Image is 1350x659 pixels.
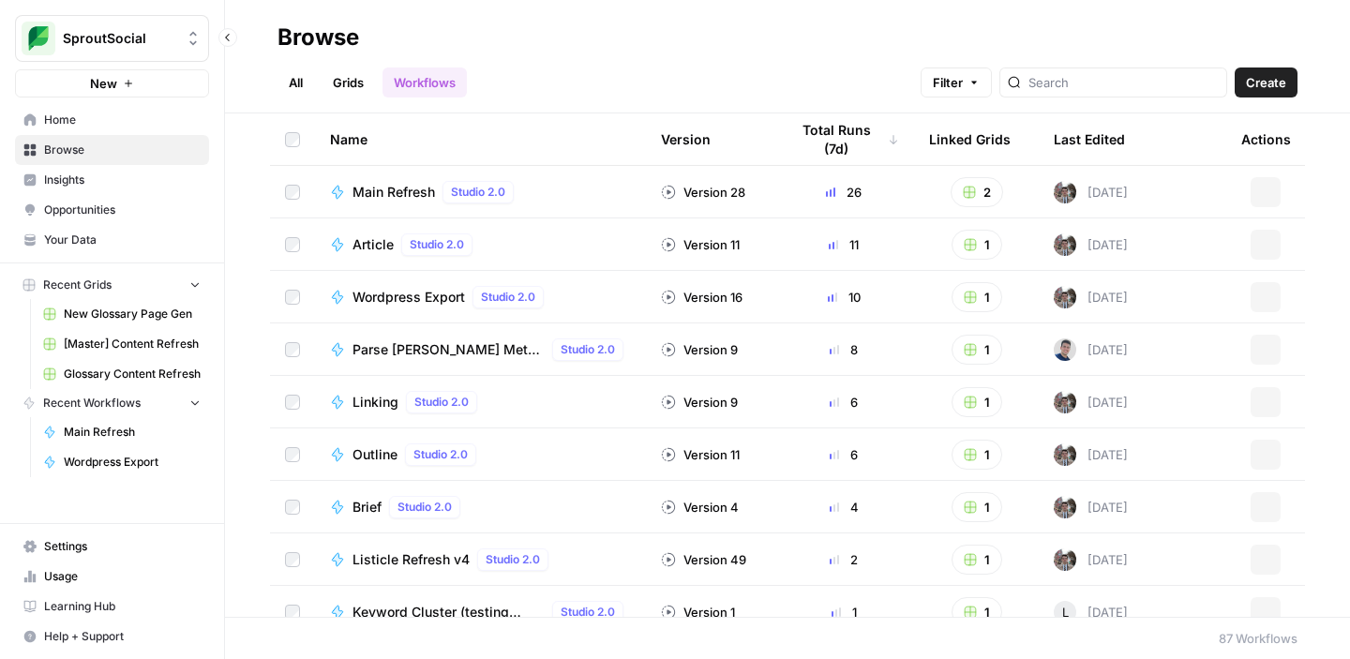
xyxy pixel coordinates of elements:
button: 1 [952,492,1002,522]
a: OutlineStudio 2.0 [330,443,631,466]
span: Wordpress Export [64,454,201,471]
div: [DATE] [1054,338,1128,361]
button: Filter [921,67,992,97]
span: Linking [352,393,398,412]
span: Recent Workflows [43,395,141,412]
span: Studio 2.0 [481,289,535,306]
button: Help + Support [15,622,209,652]
div: 4 [788,498,899,517]
img: a2mlt6f1nb2jhzcjxsuraj5rj4vi [1054,443,1076,466]
div: Version 1 [661,603,735,622]
a: Usage [15,562,209,592]
a: ArticleStudio 2.0 [330,233,631,256]
div: Version 16 [661,288,742,307]
a: Glossary Content Refresh [35,359,209,389]
span: Help + Support [44,628,201,645]
a: Main RefreshStudio 2.0 [330,181,631,203]
div: Version 4 [661,498,739,517]
div: Version 9 [661,393,738,412]
div: [DATE] [1054,496,1128,518]
a: Grids [322,67,375,97]
a: Main Refresh [35,417,209,447]
button: Workspace: SproutSocial [15,15,209,62]
a: New Glossary Page Gen [35,299,209,329]
a: Browse [15,135,209,165]
span: New Glossary Page Gen [64,306,201,322]
span: Studio 2.0 [486,551,540,568]
span: Studio 2.0 [397,499,452,516]
button: 1 [952,282,1002,312]
div: [DATE] [1054,181,1128,203]
button: 1 [952,545,1002,575]
span: Brief [352,498,382,517]
span: Studio 2.0 [410,236,464,253]
a: Wordpress Export [35,447,209,477]
span: Glossary Content Refresh [64,366,201,382]
a: Home [15,105,209,135]
div: 26 [788,183,899,202]
img: a2mlt6f1nb2jhzcjxsuraj5rj4vi [1054,181,1076,203]
span: Main Refresh [64,424,201,441]
span: Listicle Refresh v4 [352,550,470,569]
div: 2 [788,550,899,569]
img: a2mlt6f1nb2jhzcjxsuraj5rj4vi [1054,286,1076,308]
a: Parse [PERSON_NAME] Meta FieldsStudio 2.0 [330,338,631,361]
div: Actions [1241,113,1291,165]
span: Insights [44,172,201,188]
div: Version [661,113,711,165]
div: Linked Grids [929,113,1011,165]
a: All [277,67,314,97]
a: Opportunities [15,195,209,225]
div: 11 [788,235,899,254]
div: 10 [788,288,899,307]
a: Listicle Refresh v4Studio 2.0 [330,548,631,571]
div: [DATE] [1054,601,1128,623]
a: Insights [15,165,209,195]
div: [DATE] [1054,548,1128,571]
div: 6 [788,393,899,412]
span: Article [352,235,394,254]
div: [DATE] [1054,391,1128,413]
span: [Master] Content Refresh [64,336,201,352]
div: Name [330,113,631,165]
img: oskm0cmuhabjb8ex6014qupaj5sj [1054,338,1076,361]
div: 87 Workflows [1219,629,1297,648]
a: LinkingStudio 2.0 [330,391,631,413]
button: Recent Workflows [15,389,209,417]
a: Workflows [382,67,467,97]
a: Keyword Cluster (testing copy)Studio 2.0 [330,601,631,623]
img: a2mlt6f1nb2jhzcjxsuraj5rj4vi [1054,391,1076,413]
span: Settings [44,538,201,555]
span: Studio 2.0 [561,604,615,621]
button: 1 [952,230,1002,260]
button: Recent Grids [15,271,209,299]
span: Create [1246,73,1286,92]
span: Parse [PERSON_NAME] Meta Fields [352,340,545,359]
div: [DATE] [1054,233,1128,256]
button: 1 [952,597,1002,627]
a: BriefStudio 2.0 [330,496,631,518]
div: Version 11 [661,445,740,464]
span: Your Data [44,232,201,248]
button: Create [1235,67,1297,97]
span: Browse [44,142,201,158]
span: Opportunities [44,202,201,218]
a: [Master] Content Refresh [35,329,209,359]
img: a2mlt6f1nb2jhzcjxsuraj5rj4vi [1054,233,1076,256]
span: Home [44,112,201,128]
div: 8 [788,340,899,359]
span: Outline [352,445,397,464]
a: Settings [15,532,209,562]
span: Studio 2.0 [414,394,469,411]
button: New [15,69,209,97]
img: SproutSocial Logo [22,22,55,55]
div: 6 [788,445,899,464]
div: 1 [788,603,899,622]
input: Search [1028,73,1219,92]
a: Your Data [15,225,209,255]
div: [DATE] [1054,286,1128,308]
img: a2mlt6f1nb2jhzcjxsuraj5rj4vi [1054,548,1076,571]
span: Usage [44,568,201,585]
div: [DATE] [1054,443,1128,466]
button: 2 [951,177,1003,207]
